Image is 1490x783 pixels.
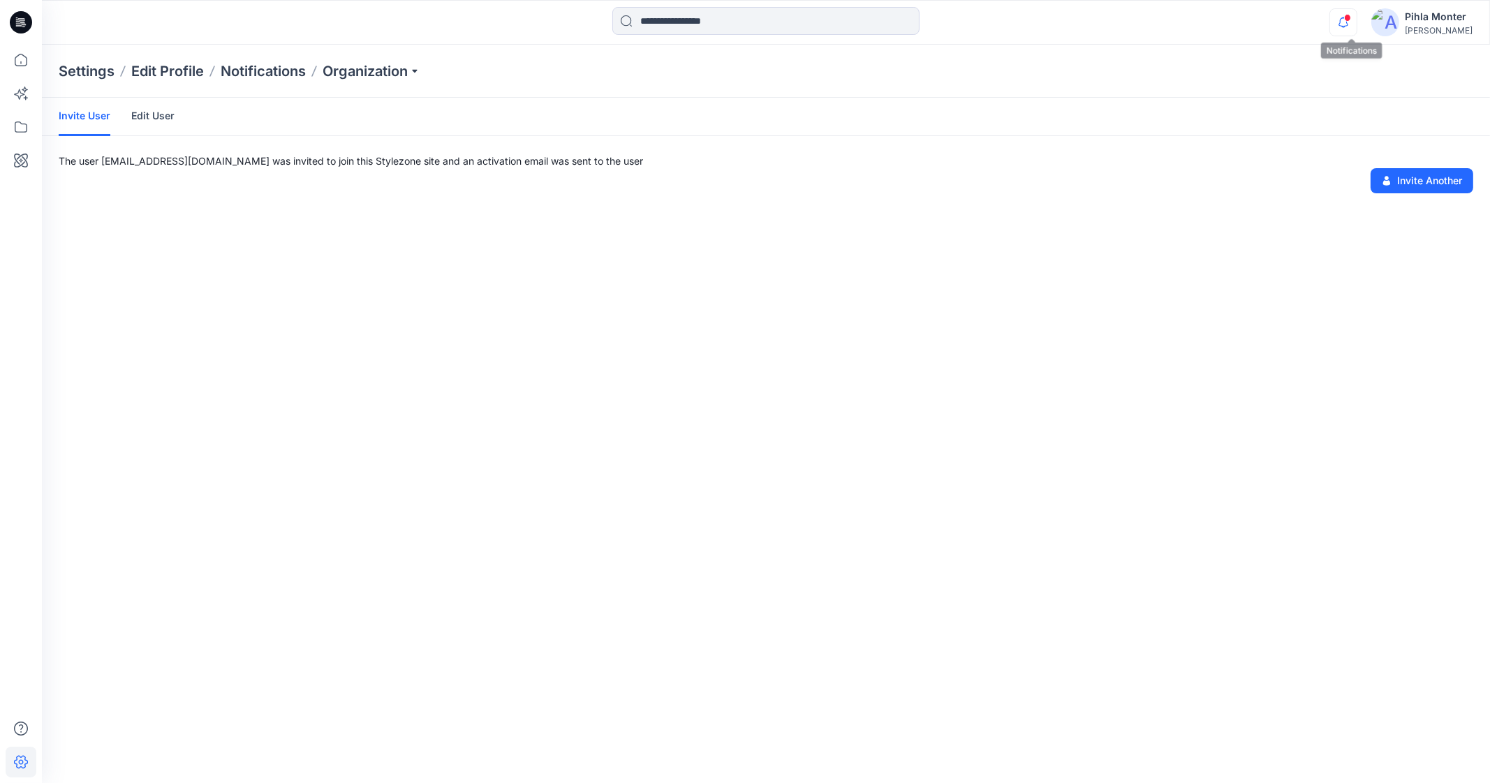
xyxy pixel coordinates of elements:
[221,61,306,81] a: Notifications
[1371,8,1399,36] img: avatar
[1371,168,1473,193] button: Invite Another
[59,154,1473,168] p: The user [EMAIL_ADDRESS][DOMAIN_NAME] was invited to join this Stylezone site and an activation e...
[131,98,175,134] a: Edit User
[59,61,115,81] p: Settings
[1405,25,1473,36] div: [PERSON_NAME]
[131,61,204,81] a: Edit Profile
[1405,8,1473,25] div: Pihla Monter
[59,98,110,136] a: Invite User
